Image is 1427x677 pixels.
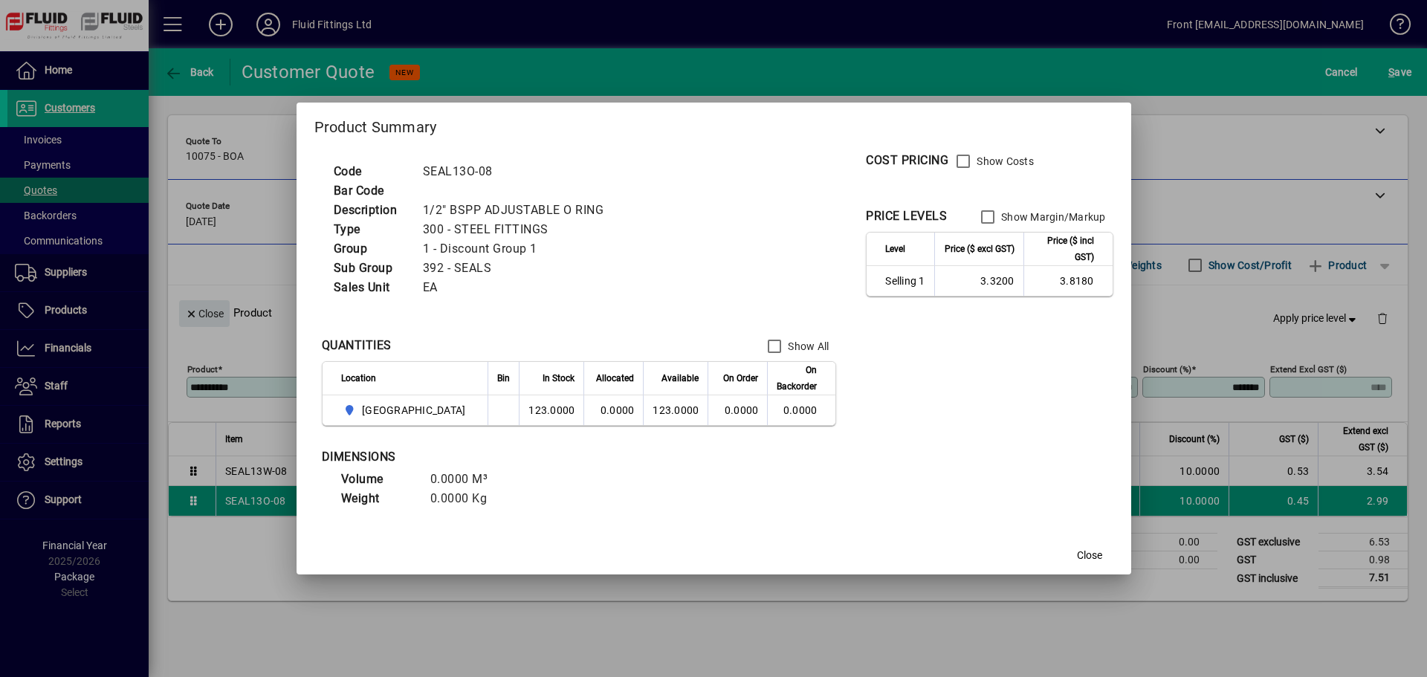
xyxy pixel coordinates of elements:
td: Weight [334,489,423,508]
div: QUANTITIES [322,337,392,354]
span: On Backorder [777,362,817,395]
td: Volume [334,470,423,489]
td: 123.0000 [519,395,583,425]
button: Close [1066,542,1113,569]
td: 123.0000 [643,395,708,425]
div: DIMENSIONS [322,448,693,466]
td: 392 - SEALS [415,259,622,278]
h2: Product Summary [297,103,1131,146]
span: Selling 1 [885,273,925,288]
span: AUCKLAND [341,401,472,419]
td: Bar Code [326,181,415,201]
span: 0.0000 [725,404,759,416]
td: 300 - STEEL FITTINGS [415,220,622,239]
td: 0.0000 Kg [423,489,512,508]
td: 0.0000 [767,395,835,425]
div: PRICE LEVELS [866,207,947,225]
td: Description [326,201,415,220]
span: Allocated [596,370,634,386]
td: 0.0000 M³ [423,470,512,489]
td: Type [326,220,415,239]
span: Price ($ excl GST) [945,241,1015,257]
span: Level [885,241,905,257]
span: Location [341,370,376,386]
td: Sub Group [326,259,415,278]
span: Available [661,370,699,386]
span: Bin [497,370,510,386]
span: In Stock [543,370,575,386]
span: Price ($ incl GST) [1033,233,1094,265]
label: Show Margin/Markup [998,210,1106,224]
td: 0.0000 [583,395,643,425]
td: Group [326,239,415,259]
label: Show All [785,339,829,354]
td: Code [326,162,415,181]
td: 3.8180 [1023,266,1113,296]
label: Show Costs [974,154,1034,169]
td: EA [415,278,622,297]
td: SEAL13O-08 [415,162,622,181]
div: COST PRICING [866,152,948,169]
span: Close [1077,548,1102,563]
td: Sales Unit [326,278,415,297]
td: 3.3200 [934,266,1023,296]
td: 1 - Discount Group 1 [415,239,622,259]
span: On Order [723,370,758,386]
span: [GEOGRAPHIC_DATA] [362,403,465,418]
td: 1/2" BSPP ADJUSTABLE O RING [415,201,622,220]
